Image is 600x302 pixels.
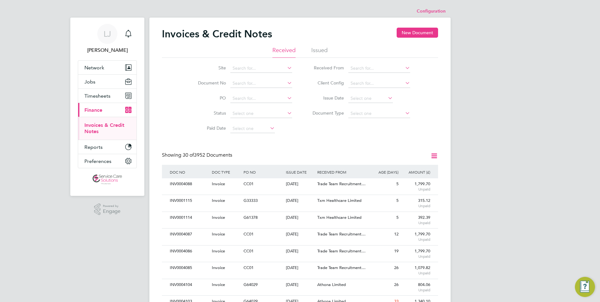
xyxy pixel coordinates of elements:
[210,165,242,179] div: DOC TYPE
[230,64,292,73] input: Search for...
[212,181,225,186] span: Invoice
[400,262,432,278] div: 1,079.82
[212,231,225,237] span: Invoice
[308,95,344,101] label: Issue Date
[212,215,225,220] span: Invoice
[400,195,432,211] div: 315.12
[94,203,121,215] a: Powered byEngage
[244,198,258,203] span: G33333
[284,178,316,190] div: [DATE]
[348,64,410,73] input: Search for...
[402,237,430,242] span: Unpaid
[212,198,225,203] span: Invoice
[78,61,137,74] button: Network
[394,282,399,287] span: 26
[397,28,438,38] button: New Document
[400,245,432,262] div: 1,799.70
[402,254,430,259] span: Unpaid
[272,46,296,58] li: Received
[402,288,430,293] span: Unpaid
[230,124,275,133] input: Select one
[168,212,210,224] div: INV0001114
[308,110,344,116] label: Document Type
[417,5,446,18] li: Configuration
[317,265,366,270] span: Trade Team Recruitment…
[84,107,102,113] span: Finance
[168,195,210,207] div: INV0001115
[317,215,362,220] span: Txm Healthcare Limited
[394,231,399,237] span: 12
[396,181,399,186] span: 5
[317,282,346,287] span: Athona Limited
[317,231,366,237] span: Trade Team Recruitment…
[84,93,110,99] span: Timesheets
[284,262,316,274] div: [DATE]
[284,245,316,257] div: [DATE]
[93,175,122,185] img: servicecare-logo-retina.png
[308,80,344,86] label: Client Config
[317,198,362,203] span: Txm Healthcare Limited
[190,125,226,131] label: Paid Date
[212,248,225,254] span: Invoice
[308,65,344,71] label: Received From
[311,46,328,58] li: Issued
[84,65,104,71] span: Network
[162,28,272,40] h2: Invoices & Credit Notes
[284,212,316,224] div: [DATE]
[78,89,137,103] button: Timesheets
[244,265,254,270] span: CC01
[103,209,121,214] span: Engage
[212,282,225,287] span: Invoice
[168,245,210,257] div: INV0004086
[230,79,292,88] input: Search for...
[394,248,399,254] span: 19
[244,248,254,254] span: CC01
[168,279,210,291] div: INV0004104
[84,158,111,164] span: Preferences
[168,165,210,179] div: DOC NO
[78,75,137,89] button: Jobs
[348,79,410,88] input: Search for...
[168,229,210,240] div: INV0004087
[162,152,233,159] div: Showing
[368,165,400,179] div: AGE (DAYS)
[244,231,254,237] span: CC01
[400,212,432,228] div: 392.39
[400,165,432,179] div: AMOUNT (£)
[78,154,137,168] button: Preferences
[78,175,137,185] a: Go to home page
[400,279,432,295] div: 804.06
[168,262,210,274] div: INV0004085
[183,152,194,158] span: 30 of
[396,215,399,220] span: 5
[70,18,144,196] nav: Main navigation
[190,110,226,116] label: Status
[183,152,232,158] span: 3952 Documents
[317,248,366,254] span: Trade Team Recruitment…
[402,203,430,208] span: Unpaid
[84,144,103,150] span: Reports
[284,165,316,179] div: ISSUE DATE
[402,220,430,225] span: Unpaid
[190,65,226,71] label: Site
[575,277,595,297] button: Engage Resource Center
[230,94,292,103] input: Search for...
[348,94,393,103] input: Select one
[78,117,137,140] div: Finance
[394,265,399,270] span: 26
[84,79,95,85] span: Jobs
[244,215,258,220] span: G61378
[402,271,430,276] span: Unpaid
[284,229,316,240] div: [DATE]
[244,282,258,287] span: G64029
[396,198,399,203] span: 5
[78,103,137,117] button: Finance
[244,181,254,186] span: CC01
[84,122,124,134] a: Invoices & Credit Notes
[400,229,432,245] div: 1,799.70
[168,178,210,190] div: INV0004088
[242,165,284,179] div: PO NO
[400,178,432,195] div: 1,799.70
[316,165,368,179] div: RECEIVED FROM
[317,181,366,186] span: Trade Team Recruitment…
